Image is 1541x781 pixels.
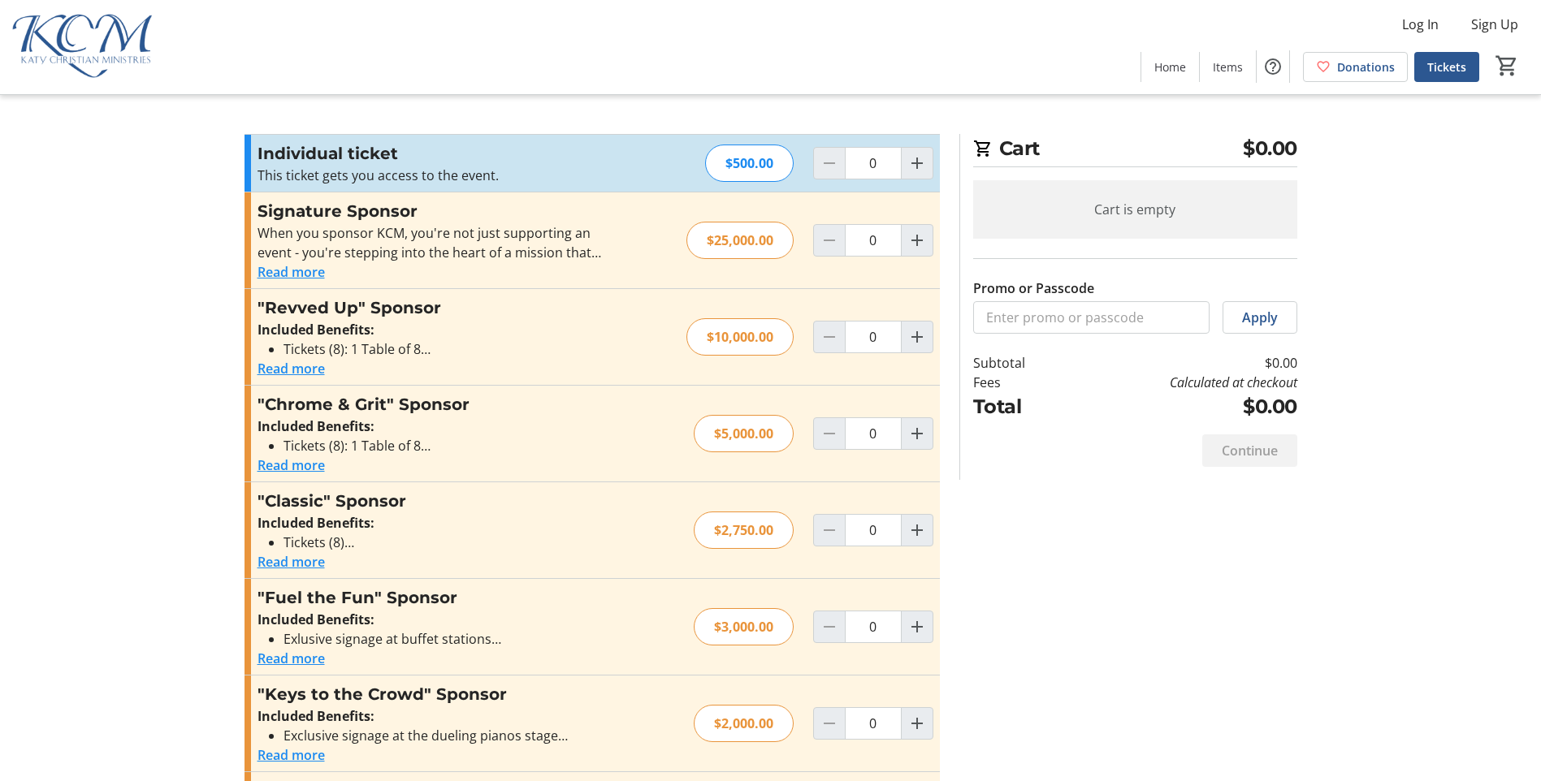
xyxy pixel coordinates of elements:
[902,611,933,642] button: Increment by one
[705,145,794,182] div: $500.00
[10,6,154,88] img: Katy Christian Ministries's Logo
[902,708,933,739] button: Increment by one
[973,353,1067,373] td: Subtotal
[845,147,902,179] input: Individual ticket Quantity
[284,436,613,455] li: Tickets (8): 1 Table of 8
[284,339,613,359] li: Tickets (8): 1 Table of 8
[1223,301,1297,334] button: Apply
[902,418,933,449] button: Increment by one
[258,585,613,610] h3: "Fuel the Fun" Sponsor
[694,608,794,645] div: $3,000.00
[258,514,374,532] strong: Included Benefits:
[902,515,933,546] button: Increment by one
[686,222,794,259] div: $25,000.00
[258,489,613,513] h3: "Classic" Sponsor
[258,552,325,572] button: Read more
[694,705,794,742] div: $2,000.00
[1458,11,1531,37] button: Sign Up
[258,392,613,416] h3: "Chrome & Grit" Sponsor
[686,318,794,356] div: $10,000.00
[1200,52,1256,82] a: Items
[845,417,902,450] input: "Chrome & Grit" Sponsor Quantity
[1067,392,1296,421] td: $0.00
[1154,58,1186,76] span: Home
[258,223,613,262] div: When you sponsor KCM, you're not just supporting an event - you're stepping into the heart of a m...
[902,148,933,179] button: Increment by one
[845,224,902,257] input: Signature Sponsor Quantity
[258,321,374,339] strong: Included Benefits:
[973,278,1094,298] label: Promo or Passcode
[258,359,325,378] button: Read more
[284,726,613,745] li: Exclusive signage at the dueling pianos stage
[1141,52,1199,82] a: Home
[1257,50,1289,83] button: Help
[1492,51,1522,80] button: Cart
[973,301,1210,334] input: Enter promo or passcode
[258,682,613,706] h3: "Keys to the Crowd" Sponsor
[845,707,902,740] input: "Keys to the Crowd" Sponsor Quantity
[284,629,613,649] li: Exlusive signage at buffet stations
[258,417,374,435] strong: Included Benefits:
[845,514,902,546] input: "Classic" Sponsor Quantity
[258,611,374,628] strong: Included Benefits:
[258,707,374,725] strong: Included Benefits:
[973,392,1067,421] td: Total
[258,296,613,320] h3: "Revved Up" Sponsor
[1242,308,1278,327] span: Apply
[258,141,613,166] h3: Individual ticket
[258,262,325,282] button: Read more
[1389,11,1452,37] button: Log In
[694,511,794,549] div: $2,750.00
[258,455,325,475] button: Read more
[1414,52,1479,82] a: Tickets
[258,745,325,765] button: Read more
[1471,15,1518,34] span: Sign Up
[1337,58,1395,76] span: Donations
[1067,353,1296,373] td: $0.00
[1427,58,1466,76] span: Tickets
[694,415,794,452] div: $5,000.00
[1067,373,1296,392] td: Calculated at checkout
[284,533,613,552] li: Tickets (8)
[258,649,325,668] button: Read more
[845,321,902,353] input: "Revved Up" Sponsor Quantity
[1213,58,1243,76] span: Items
[258,199,613,223] h3: Signature Sponsor
[1243,134,1297,163] span: $0.00
[973,373,1067,392] td: Fees
[845,611,902,643] input: "Fuel the Fun" Sponsor Quantity
[1303,52,1408,82] a: Donations
[973,134,1297,167] h2: Cart
[902,321,933,352] button: Increment by one
[973,180,1297,239] div: Cart is empty
[902,225,933,256] button: Increment by one
[1402,15,1439,34] span: Log In
[258,166,613,185] div: This ticket gets you access to the event.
